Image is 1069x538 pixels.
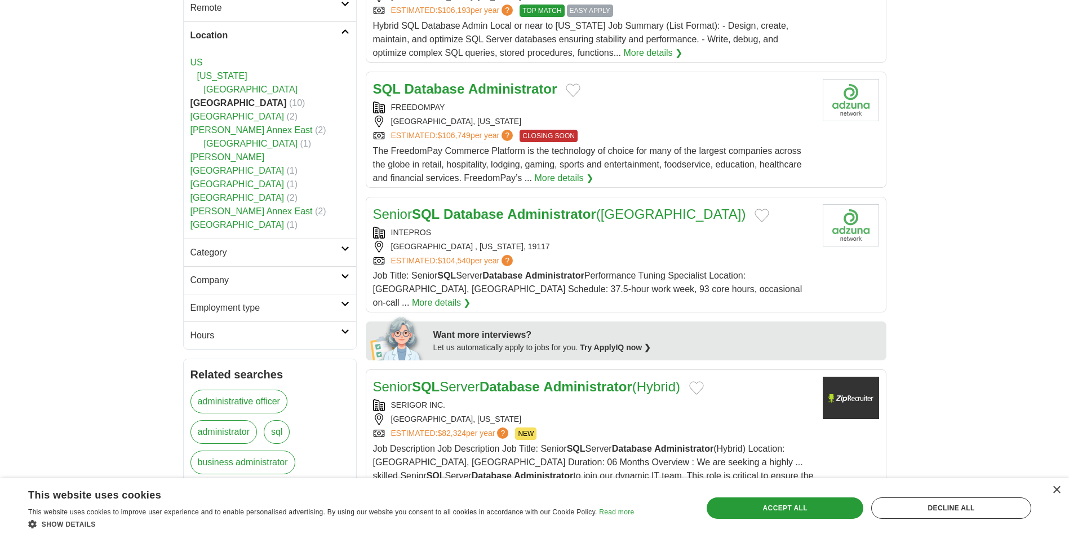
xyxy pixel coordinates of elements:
[412,206,440,222] strong: SQL
[472,471,512,480] strong: Database
[287,179,298,189] span: (1)
[315,125,326,135] span: (2)
[287,220,298,230] span: (1)
[1052,486,1061,495] div: Close
[497,427,508,439] span: ?
[190,112,285,121] a: [GEOGRAPHIC_DATA]
[190,420,257,444] a: administrator
[373,102,814,113] div: FREEDOMPAY
[433,342,880,354] div: Let us automatically apply to jobs for you.
[514,471,573,480] strong: Administrator
[437,131,470,140] span: $106,749
[412,379,440,394] strong: SQL
[543,379,632,394] strong: Administrator
[42,521,96,528] span: Show details
[190,366,349,383] h2: Related searches
[599,508,634,516] a: Read more, opens a new window
[28,518,634,530] div: Show details
[468,81,557,96] strong: Administrator
[287,112,298,121] span: (2)
[190,301,341,315] h2: Employment type
[433,328,880,342] div: Want more interviews?
[612,444,652,453] strong: Database
[190,152,285,175] a: [PERSON_NAME][GEOGRAPHIC_DATA]
[437,6,470,15] span: $106,193
[373,271,802,307] span: Job Title: Senior Server Performance Tuning Specialist Location: [GEOGRAPHIC_DATA], [GEOGRAPHIC_D...
[184,21,356,49] a: Location
[437,256,470,265] span: $104,540
[370,315,425,360] img: apply-iq-scientist.png
[502,130,513,141] span: ?
[480,379,540,394] strong: Database
[623,46,682,60] a: More details ❯
[427,471,445,480] strong: SQL
[190,206,313,216] a: [PERSON_NAME] Annex East
[566,83,580,97] button: Add to favorite jobs
[707,497,863,519] div: Accept all
[373,227,814,239] div: INTEPROS
[190,179,285,189] a: [GEOGRAPHIC_DATA]
[315,206,326,216] span: (2)
[443,206,504,222] strong: Database
[190,1,341,15] h2: Remote
[373,146,802,183] span: The FreedomPay Commerce Platform is the technology of choice for many of the largest companies ac...
[391,427,511,440] a: ESTIMATED:$82,324per year?
[373,399,814,411] div: SERIGOR INC.
[823,79,879,121] img: Company logo
[502,255,513,266] span: ?
[190,246,341,259] h2: Category
[502,5,513,16] span: ?
[190,193,285,202] a: [GEOGRAPHIC_DATA]
[204,139,298,148] a: [GEOGRAPHIC_DATA]
[567,444,585,453] strong: SQL
[689,381,704,395] button: Add to favorite jobs
[525,271,584,280] strong: Administrator
[190,329,341,342] h2: Hours
[287,166,298,175] span: (1)
[190,98,287,108] strong: [GEOGRAPHIC_DATA]
[823,204,879,246] img: Company logo
[287,193,298,202] span: (2)
[373,81,401,96] strong: SQL
[184,294,356,321] a: Employment type
[482,271,522,280] strong: Database
[391,130,516,142] a: ESTIMATED:$106,749per year?
[190,451,295,474] a: business administrator
[373,81,557,96] a: SQL Database Administrator
[437,271,456,280] strong: SQL
[28,508,597,516] span: This website uses cookies to improve user experience and to enable personalised advertising. By u...
[520,130,578,142] span: CLOSING SOON
[373,241,814,253] div: [GEOGRAPHIC_DATA] , [US_STATE], 19117
[190,125,313,135] a: [PERSON_NAME] Annex East
[654,444,713,453] strong: Administrator
[373,21,789,58] span: Hybrid SQL Database Admin Local or near to [US_STATE] Job Summary (List Format): - Design, create...
[507,206,596,222] strong: Administrator
[373,413,814,425] div: [GEOGRAPHIC_DATA], [US_STATE]
[580,343,651,352] a: Try ApplyIQ now ❯
[515,427,536,440] span: NEW
[184,266,356,294] a: Company
[520,5,564,17] span: TOP MATCH
[190,274,341,287] h2: Company
[391,255,516,267] a: ESTIMATED:$104,540per year?
[534,171,593,185] a: More details ❯
[289,98,305,108] span: (10)
[184,239,356,266] a: Category
[197,71,247,81] a: [US_STATE]
[190,390,287,413] a: administrative officer
[28,485,606,502] div: This website uses cookies
[264,420,290,444] a: sql
[871,497,1031,519] div: Decline all
[755,209,769,222] button: Add to favorite jobs
[190,58,203,67] a: US
[190,220,285,230] a: [GEOGRAPHIC_DATA]
[412,296,471,310] a: More details ❯
[190,29,341,42] h2: Location
[373,379,681,394] a: SeniorSQLServerDatabase Administrator(Hybrid)
[184,321,356,349] a: Hours
[437,429,466,438] span: $82,324
[405,81,465,96] strong: Database
[373,206,746,222] a: SeniorSQL Database Administrator([GEOGRAPHIC_DATA])
[391,5,516,17] a: ESTIMATED:$106,193per year?
[373,444,814,494] span: Job Description Job Description Job Title: Senior Server (Hybrid) Location: [GEOGRAPHIC_DATA], [G...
